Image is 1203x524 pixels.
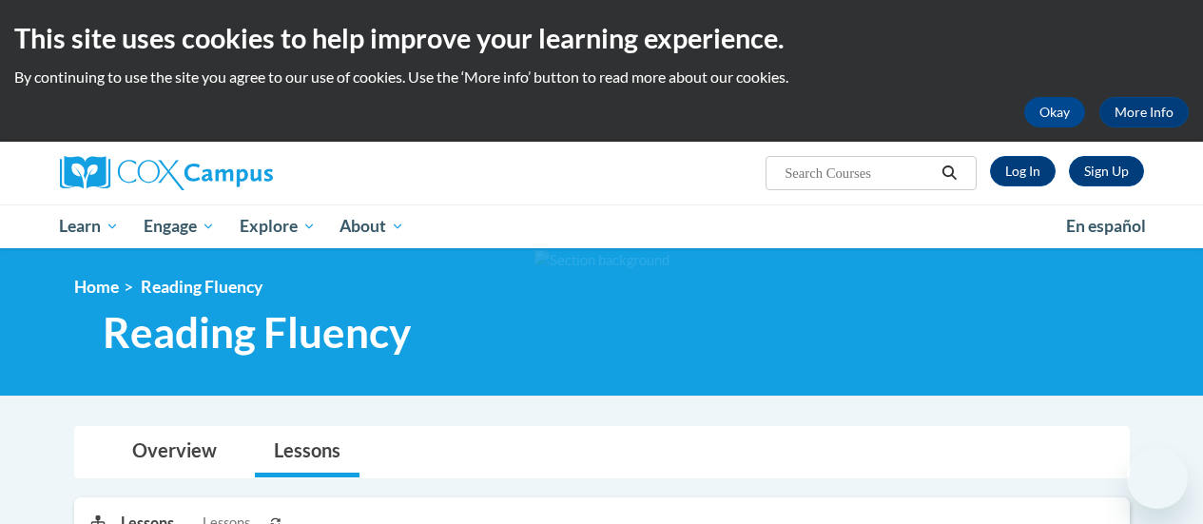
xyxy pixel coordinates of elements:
a: More Info [1099,97,1189,127]
img: Cox Campus [60,156,273,190]
a: Cox Campus [60,156,402,190]
a: Engage [131,204,227,248]
a: Lessons [255,427,359,477]
span: About [340,215,404,238]
h2: This site uses cookies to help improve your learning experience. [14,19,1189,57]
span: Engage [144,215,215,238]
input: Search Courses [783,162,935,184]
a: Home [74,277,119,297]
div: Main menu [46,204,1158,248]
a: Log In [990,156,1056,186]
span: En español [1066,216,1146,236]
a: Register [1069,156,1144,186]
button: Okay [1024,97,1085,127]
a: En español [1054,206,1158,246]
span: Reading Fluency [141,277,262,297]
a: Learn [48,204,132,248]
iframe: Button to launch messaging window [1127,448,1188,509]
p: By continuing to use the site you agree to our use of cookies. Use the ‘More info’ button to read... [14,67,1189,87]
a: Overview [113,427,236,477]
img: Section background [534,250,669,271]
span: Reading Fluency [103,307,411,358]
span: Explore [240,215,316,238]
a: Explore [227,204,328,248]
a: About [327,204,417,248]
button: Search [935,162,963,184]
span: Learn [59,215,119,238]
